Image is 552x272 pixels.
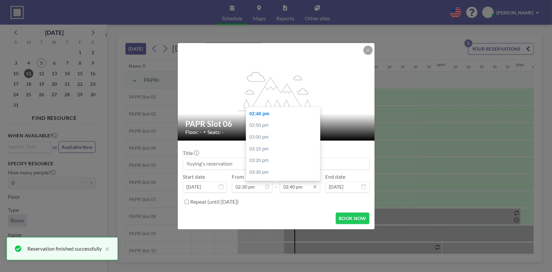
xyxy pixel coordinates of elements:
div: 02:40 pm [246,108,323,120]
h2: PAPR Slot 06 [186,119,367,129]
label: Title [183,150,198,156]
button: close [102,245,110,253]
button: BOOK NOW [336,213,369,224]
div: 03:40 pm [246,178,323,190]
span: Floor: - [186,129,202,135]
label: Start date [183,173,205,180]
input: Yuying's reservation [183,158,369,169]
div: 03:00 pm [246,131,323,143]
div: Reservation finished successfully [27,245,102,253]
label: End date [326,173,346,180]
div: 03:20 pm [246,155,323,167]
span: Seats: - [208,129,224,135]
div: 03:30 pm [246,167,323,178]
label: Repeat (until [DATE]) [191,198,239,205]
div: 03:10 pm [246,143,323,155]
label: From [232,173,244,180]
span: • [204,129,206,134]
div: 02:50 pm [246,120,323,131]
span: - [275,176,277,190]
